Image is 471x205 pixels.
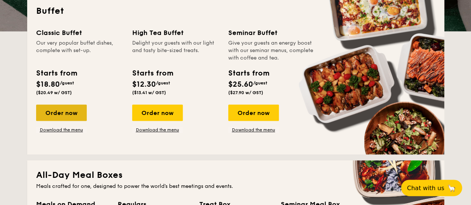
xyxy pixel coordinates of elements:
[228,39,315,62] div: Give your guests an energy boost with our seminar menus, complete with coffee and tea.
[228,68,269,79] div: Starts from
[228,127,279,133] a: Download the menu
[36,90,72,95] span: ($20.49 w/ GST)
[228,80,253,89] span: $25.60
[407,185,444,192] span: Chat with us
[36,80,60,89] span: $18.80
[36,105,87,121] div: Order now
[132,28,219,38] div: High Tea Buffet
[132,105,183,121] div: Order now
[132,90,166,95] span: ($13.41 w/ GST)
[36,68,77,79] div: Starts from
[36,39,123,62] div: Our very popular buffet dishes, complete with set-up.
[401,180,462,196] button: Chat with us🦙
[132,80,156,89] span: $12.30
[132,127,183,133] a: Download the menu
[228,105,279,121] div: Order now
[132,39,219,62] div: Delight your guests with our light and tasty bite-sized treats.
[36,28,123,38] div: Classic Buffet
[447,184,456,192] span: 🦙
[132,68,173,79] div: Starts from
[156,80,170,86] span: /guest
[36,5,435,17] h2: Buffet
[228,28,315,38] div: Seminar Buffet
[36,169,435,181] h2: All-Day Meal Boxes
[36,183,435,190] div: Meals crafted for one, designed to power the world's best meetings and events.
[253,80,267,86] span: /guest
[60,80,74,86] span: /guest
[36,127,87,133] a: Download the menu
[228,90,263,95] span: ($27.90 w/ GST)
